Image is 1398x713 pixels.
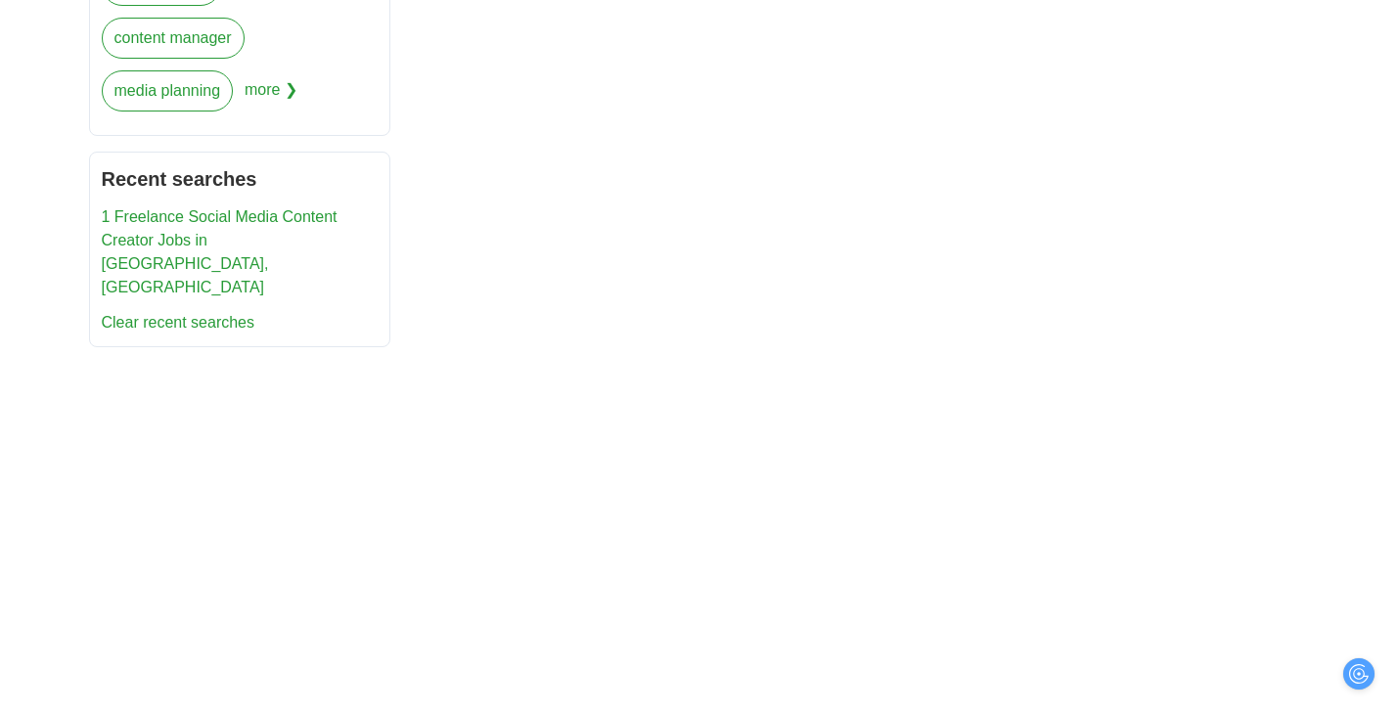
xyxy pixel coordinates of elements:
a: content manager [102,18,245,59]
h2: Recent searches [102,164,378,194]
a: Clear recent searches [102,314,255,331]
a: media planning [102,70,234,111]
a: 1 Freelance Social Media Content Creator Jobs in [GEOGRAPHIC_DATA], [GEOGRAPHIC_DATA] [102,208,338,295]
span: more ❯ [245,70,297,123]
